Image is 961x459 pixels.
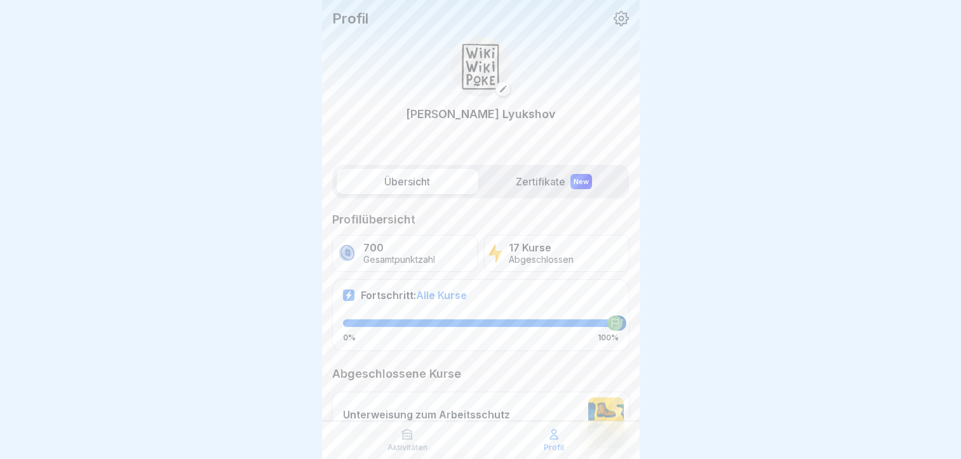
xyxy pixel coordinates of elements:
[332,366,629,382] p: Abgeschlossene Kurse
[416,289,467,302] span: Alle Kurse
[363,242,435,254] p: 700
[509,242,574,254] p: 17 Kurse
[387,443,427,452] p: Aktivitäten
[598,333,619,342] p: 100%
[488,243,503,264] img: lightning.svg
[337,243,358,264] img: coin.svg
[483,169,625,194] label: Zertifikate
[361,289,467,302] p: Fortschritt:
[588,397,624,448] img: bgsrfyvhdm6180ponve2jajk.png
[332,392,629,454] a: Unterweisung zum Arbeitsschutz4 Lektionen
[363,255,435,265] p: Gesamtpunktzahl
[332,10,368,27] p: Profil
[451,37,511,96] img: zwp4h8zk3kg0hwsr8vr9nbgf.png
[332,212,629,227] p: Profilübersicht
[406,105,556,123] p: [PERSON_NAME] Lyukshov
[343,333,356,342] p: 0%
[337,169,478,194] label: Übersicht
[544,443,564,452] p: Profil
[343,408,510,421] p: Unterweisung zum Arbeitsschutz
[570,174,592,189] div: New
[509,255,574,265] p: Abgeschlossen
